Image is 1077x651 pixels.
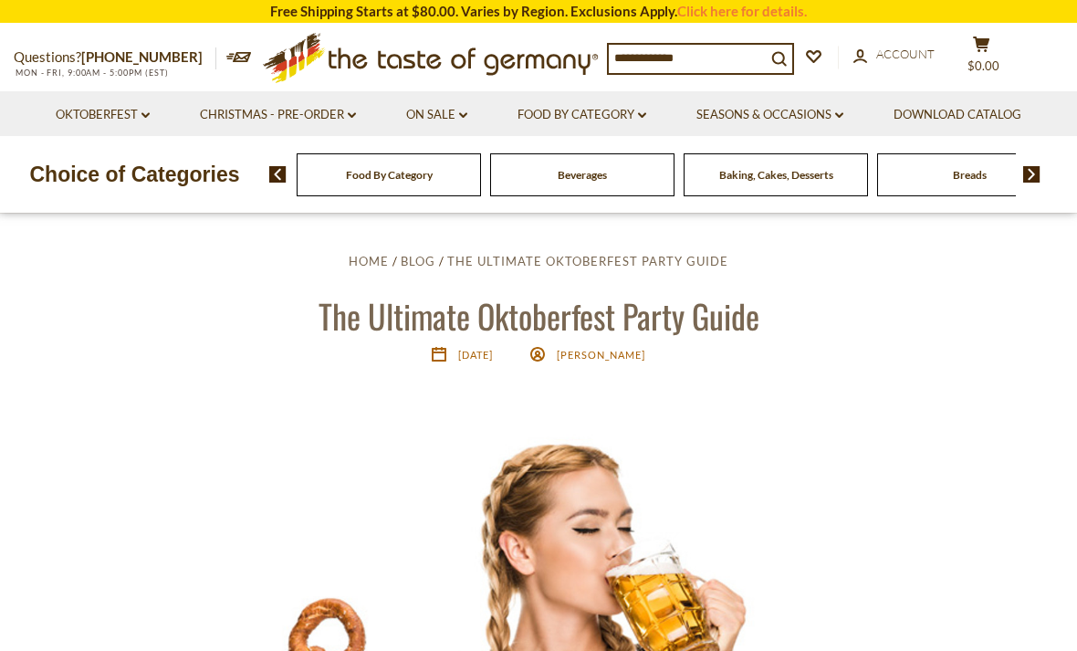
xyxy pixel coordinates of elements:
[401,254,435,268] a: Blog
[967,58,999,73] span: $0.00
[876,47,935,61] span: Account
[558,168,607,182] a: Beverages
[81,48,203,65] a: [PHONE_NUMBER]
[200,105,356,125] a: Christmas - PRE-ORDER
[557,349,645,361] span: [PERSON_NAME]
[518,105,646,125] a: Food By Category
[269,166,287,183] img: previous arrow
[719,168,833,182] a: Baking, Cakes, Desserts
[447,254,728,268] a: The Ultimate Oktoberfest Party Guide
[349,254,389,268] a: Home
[953,168,987,182] a: Breads
[677,3,807,19] a: Click here for details.
[894,105,1021,125] a: Download Catalog
[458,349,493,361] time: [DATE]
[14,46,216,69] p: Questions?
[56,105,150,125] a: Oktoberfest
[57,295,1020,336] h1: The Ultimate Oktoberfest Party Guide
[954,36,1009,81] button: $0.00
[696,105,843,125] a: Seasons & Occasions
[346,168,433,182] a: Food By Category
[853,45,935,65] a: Account
[406,105,467,125] a: On Sale
[14,68,169,78] span: MON - FRI, 9:00AM - 5:00PM (EST)
[1023,166,1040,183] img: next arrow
